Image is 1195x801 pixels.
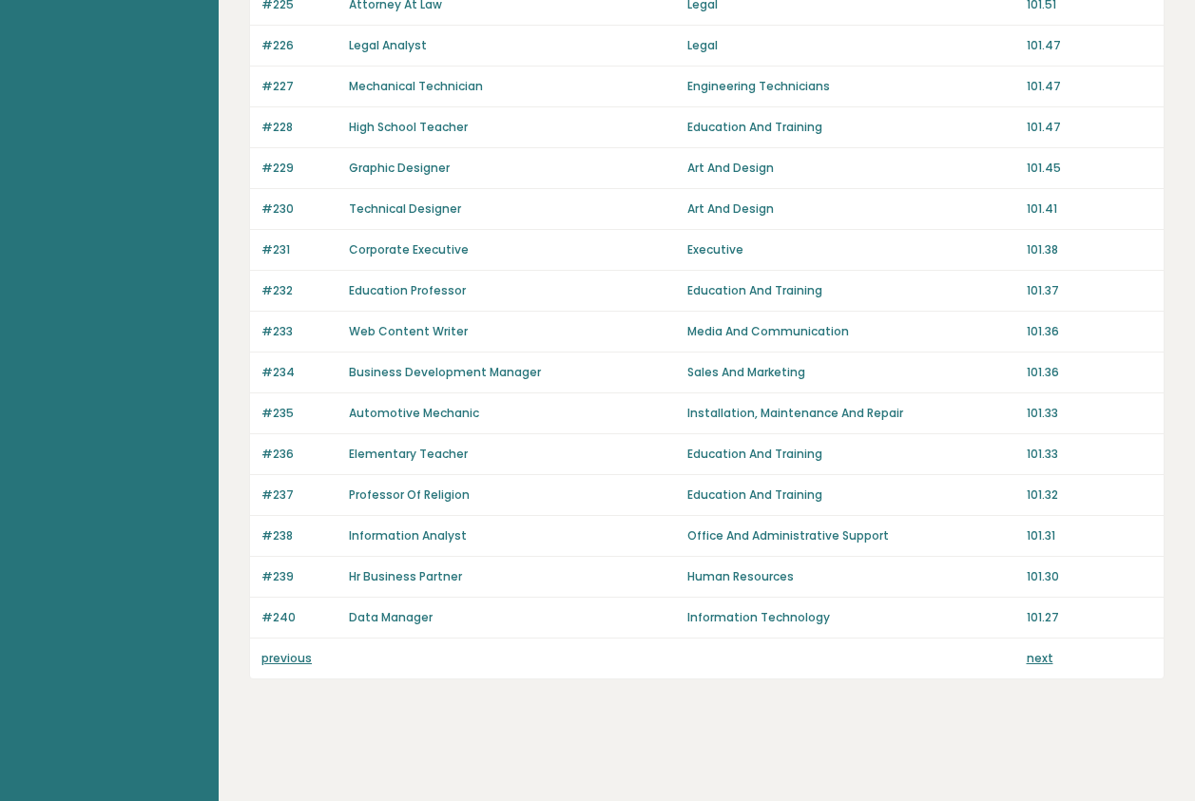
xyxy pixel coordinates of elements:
a: Hr Business Partner [349,568,462,584]
a: next [1027,650,1053,666]
p: Education And Training [687,119,1015,136]
p: #238 [261,527,337,544]
p: 101.27 [1027,609,1153,626]
p: 101.47 [1027,37,1153,54]
p: #227 [261,78,337,95]
p: #228 [261,119,337,136]
p: Education And Training [687,486,1015,504]
p: Installation, Maintenance And Repair [687,405,1015,422]
p: 101.45 [1027,160,1153,177]
p: Engineering Technicians [687,78,1015,95]
p: 101.33 [1027,446,1153,463]
p: 101.33 [1027,405,1153,422]
a: Graphic Designer [349,160,450,176]
p: #236 [261,446,337,463]
p: Art And Design [687,200,1015,218]
p: 101.36 [1027,364,1153,381]
a: Elementary Teacher [349,446,468,462]
a: Professor Of Religion [349,486,470,503]
a: Mechanical Technician [349,78,483,94]
p: 101.37 [1027,282,1153,299]
a: Technical Designer [349,200,461,217]
p: #233 [261,323,337,340]
a: Legal Analyst [349,37,427,53]
a: Web Content Writer [349,323,468,339]
p: #237 [261,486,337,504]
p: #226 [261,37,337,54]
p: Office And Administrative Support [687,527,1015,544]
p: 101.41 [1027,200,1153,218]
p: #240 [261,609,337,626]
p: 101.32 [1027,486,1153,504]
p: Executive [687,241,1015,258]
a: Data Manager [349,609,433,625]
p: #232 [261,282,337,299]
p: Education And Training [687,282,1015,299]
p: #234 [261,364,337,381]
p: #231 [261,241,337,258]
a: Information Analyst [349,527,467,544]
p: #230 [261,200,337,218]
p: #239 [261,568,337,585]
p: Legal [687,37,1015,54]
p: 101.47 [1027,119,1153,136]
p: Media And Communication [687,323,1015,340]
p: Sales And Marketing [687,364,1015,381]
p: Human Resources [687,568,1015,585]
p: 101.30 [1027,568,1153,585]
p: 101.31 [1027,527,1153,544]
a: Business Development Manager [349,364,541,380]
p: #229 [261,160,337,177]
p: Information Technology [687,609,1015,626]
a: Education Professor [349,282,466,298]
a: Automotive Mechanic [349,405,479,421]
p: 101.47 [1027,78,1153,95]
p: Education And Training [687,446,1015,463]
p: Art And Design [687,160,1015,177]
a: previous [261,650,312,666]
p: #235 [261,405,337,422]
p: 101.36 [1027,323,1153,340]
a: Corporate Executive [349,241,469,257]
a: High School Teacher [349,119,468,135]
p: 101.38 [1027,241,1153,258]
